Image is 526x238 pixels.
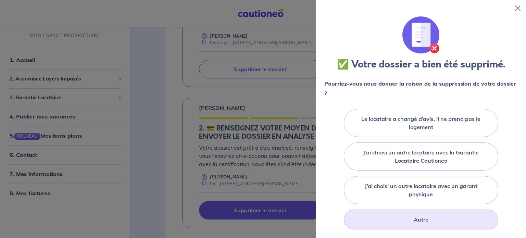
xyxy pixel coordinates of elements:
button: Close [512,3,523,14]
label: J’ai choisi un autre locataire avec un garant physique [352,182,490,198]
strong: Pourriez-vous nous donner la raison de la suppression de votre dossier ? [324,80,516,97]
label: J’ai choisi un autre locataire avec la Garantie Locataire Cautioneo [352,148,490,165]
label: Autre [414,215,428,224]
label: Le locataire a changé d’avis, il ne prend pas le logement [352,115,490,131]
h3: ✅ Votre dossier a bien été supprimé. [337,59,505,71]
img: illu_annulation_contrat.svg [402,16,439,53]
